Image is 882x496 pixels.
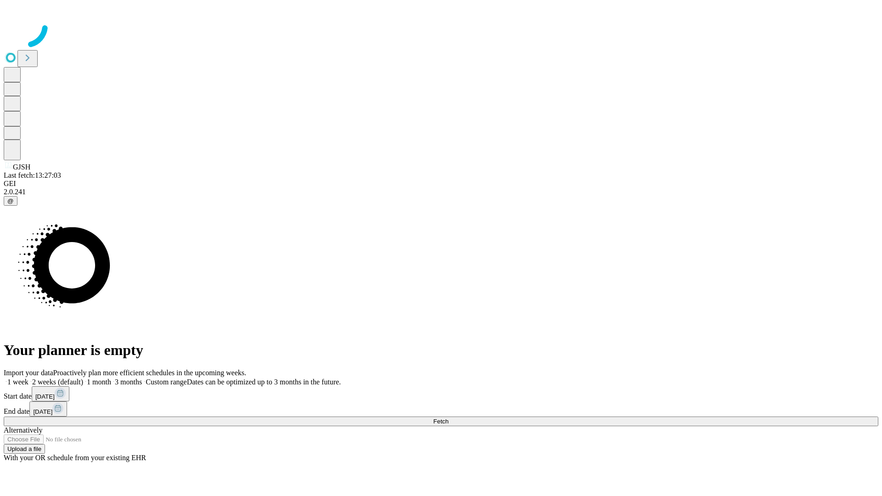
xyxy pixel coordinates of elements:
[4,180,878,188] div: GEI
[33,408,52,415] span: [DATE]
[115,378,142,386] span: 3 months
[187,378,341,386] span: Dates can be optimized up to 3 months in the future.
[4,196,17,206] button: @
[7,378,28,386] span: 1 week
[4,417,878,426] button: Fetch
[4,369,53,377] span: Import your data
[4,444,45,454] button: Upload a file
[4,342,878,359] h1: Your planner is empty
[4,386,878,401] div: Start date
[29,401,67,417] button: [DATE]
[4,188,878,196] div: 2.0.241
[146,378,187,386] span: Custom range
[4,171,61,179] span: Last fetch: 13:27:03
[4,454,146,462] span: With your OR schedule from your existing EHR
[4,401,878,417] div: End date
[35,393,55,400] span: [DATE]
[32,386,69,401] button: [DATE]
[13,163,30,171] span: GJSH
[32,378,83,386] span: 2 weeks (default)
[433,418,448,425] span: Fetch
[53,369,246,377] span: Proactively plan more efficient schedules in the upcoming weeks.
[87,378,111,386] span: 1 month
[7,197,14,204] span: @
[4,426,42,434] span: Alternatively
